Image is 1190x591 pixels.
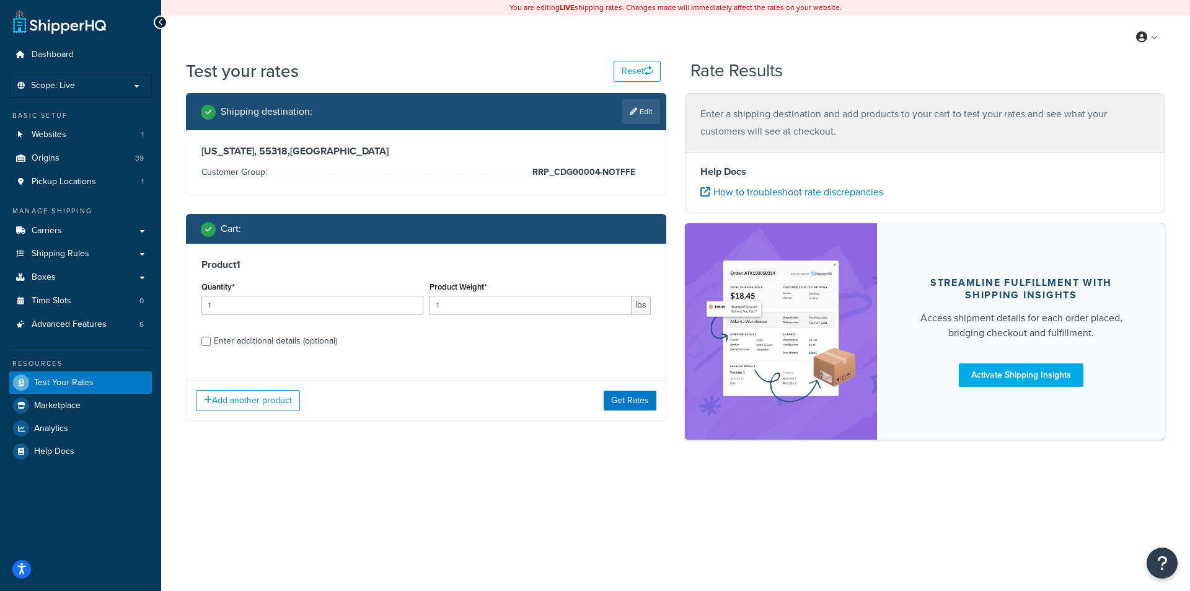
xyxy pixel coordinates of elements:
li: Websites [9,123,152,146]
span: Time Slots [32,296,71,306]
a: Time Slots0 [9,290,152,313]
span: Analytics [34,424,68,434]
h3: Product 1 [201,259,651,271]
a: Boxes [9,266,152,289]
h2: Shipping destination : [221,106,312,117]
h2: Cart : [221,223,241,234]
span: Scope: Live [31,81,75,91]
li: Advanced Features [9,313,152,336]
button: Reset [614,61,661,82]
li: Time Slots [9,290,152,313]
input: 0.00 [430,296,632,314]
li: Pickup Locations [9,171,152,193]
button: Open Resource Center [1147,548,1178,579]
h4: Help Docs [700,164,1150,179]
span: 0 [139,296,144,306]
a: Shipping Rules [9,242,152,265]
span: 39 [135,153,144,164]
span: Websites [32,130,66,140]
a: How to troubleshoot rate discrepancies [700,185,883,199]
a: Websites1 [9,123,152,146]
span: Origins [32,153,59,164]
a: Help Docs [9,440,152,463]
span: Carriers [32,226,62,236]
input: Enter additional details (optional) [201,337,211,346]
div: Manage Shipping [9,206,152,216]
span: Test Your Rates [34,378,94,388]
span: Shipping Rules [32,249,89,259]
span: RRP_CDG00004-NOTFFE [529,165,635,180]
a: Activate Shipping Insights [959,363,1083,387]
div: Resources [9,358,152,369]
a: Marketplace [9,394,152,417]
span: lbs [632,296,651,314]
input: 0 [201,296,423,314]
p: Enter a shipping destination and add products to your cart to test your rates and see what your c... [700,105,1150,140]
label: Product Weight* [430,282,487,291]
b: LIVE [560,2,575,13]
button: Get Rates [604,391,656,411]
h3: [US_STATE], 55318 , [GEOGRAPHIC_DATA] [201,145,651,158]
a: Pickup Locations1 [9,171,152,193]
span: Advanced Features [32,319,107,330]
span: 6 [139,319,144,330]
h1: Test your rates [186,59,299,83]
span: Boxes [32,272,56,283]
h2: Rate Results [690,61,783,81]
label: Quantity* [201,282,234,291]
div: Streamline Fulfillment with Shipping Insights [907,277,1135,301]
li: Origins [9,147,152,170]
a: Edit [622,99,660,124]
span: Help Docs [34,447,74,457]
span: Dashboard [32,50,74,60]
span: Customer Group: [201,166,270,179]
a: Dashboard [9,43,152,66]
a: Analytics [9,417,152,440]
a: Origins39 [9,147,152,170]
a: Test Your Rates [9,371,152,394]
div: Basic Setup [9,110,152,121]
a: Advanced Features6 [9,313,152,336]
div: Enter additional details (optional) [214,332,337,350]
div: Access shipment details for each order placed, bridging checkout and fulfillment. [907,311,1135,340]
span: 1 [141,177,144,187]
span: Pickup Locations [32,177,96,187]
img: feature-image-si-e24932ea9b9fcd0ff835db86be1ff8d589347e8876e1638d903ea230a36726be.png [703,242,858,421]
a: Carriers [9,220,152,242]
span: Marketplace [34,401,81,411]
button: Add another product [196,390,300,411]
span: 1 [141,130,144,140]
